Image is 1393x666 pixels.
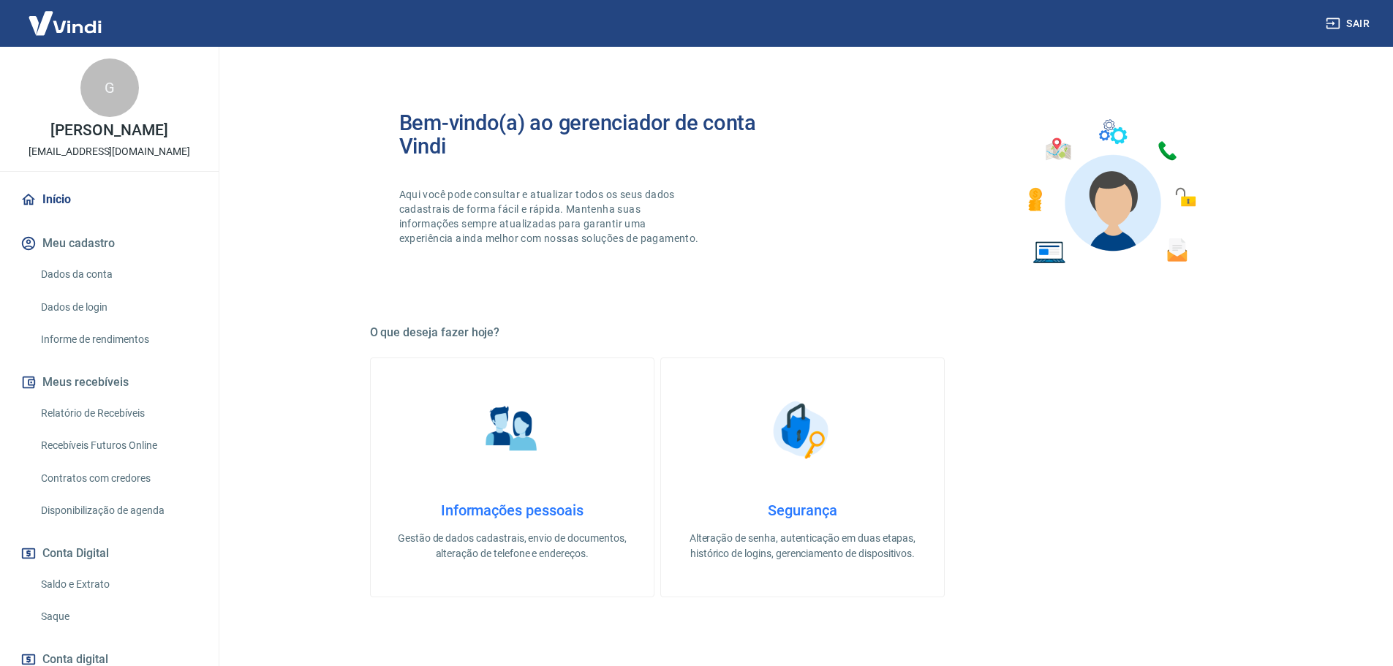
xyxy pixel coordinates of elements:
img: Imagem de um avatar masculino com diversos icones exemplificando as funcionalidades do gerenciado... [1015,111,1207,273]
p: [EMAIL_ADDRESS][DOMAIN_NAME] [29,144,190,159]
h5: O que deseja fazer hoje? [370,325,1236,340]
a: Contratos com credores [35,463,201,493]
img: Segurança [766,393,839,466]
a: Informações pessoaisInformações pessoaisGestão de dados cadastrais, envio de documentos, alteraçã... [370,357,654,597]
a: Informe de rendimentos [35,325,201,355]
p: Alteração de senha, autenticação em duas etapas, histórico de logins, gerenciamento de dispositivos. [684,531,921,561]
a: Disponibilização de agenda [35,496,201,526]
a: Dados de login [35,292,201,322]
p: Gestão de dados cadastrais, envio de documentos, alteração de telefone e endereços. [394,531,630,561]
a: Dados da conta [35,260,201,290]
h4: Segurança [684,502,921,519]
a: Relatório de Recebíveis [35,398,201,428]
button: Sair [1323,10,1375,37]
button: Meu cadastro [18,227,201,260]
button: Meus recebíveis [18,366,201,398]
h4: Informações pessoais [394,502,630,519]
h2: Bem-vindo(a) ao gerenciador de conta Vindi [399,111,803,158]
button: Conta Digital [18,537,201,569]
p: Aqui você pode consultar e atualizar todos os seus dados cadastrais de forma fácil e rápida. Mant... [399,187,702,246]
img: Informações pessoais [475,393,548,466]
div: G [80,58,139,117]
img: Vindi [18,1,113,45]
a: Saldo e Extrato [35,569,201,599]
a: Saque [35,602,201,632]
a: Recebíveis Futuros Online [35,431,201,461]
a: Início [18,183,201,216]
a: SegurançaSegurançaAlteração de senha, autenticação em duas etapas, histórico de logins, gerenciam... [660,357,945,597]
p: [PERSON_NAME] [50,123,167,138]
